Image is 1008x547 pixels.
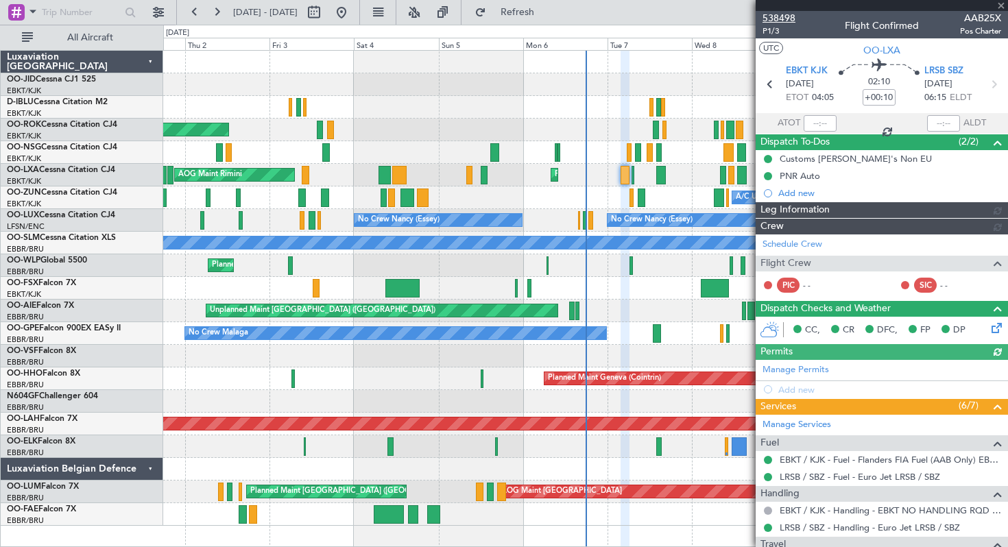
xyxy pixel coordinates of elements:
[523,38,608,50] div: Mon 6
[786,64,828,78] span: EBKT KJK
[439,38,523,50] div: Sun 5
[960,11,1001,25] span: AAB25X
[36,33,145,42] span: All Aircraft
[7,189,117,197] a: OO-ZUNCessna Citation CJ4
[7,75,96,84] a: OO-JIDCessna CJ1 525
[7,234,40,242] span: OO-SLM
[233,6,298,19] span: [DATE] - [DATE]
[780,170,820,182] div: PNR Auto
[501,481,622,502] div: AOG Maint [GEOGRAPHIC_DATA]
[780,522,960,533] a: LRSB / SBZ - Handling - Euro Jet LRSB / SBZ
[555,165,715,185] div: Planned Maint Kortrijk-[GEOGRAPHIC_DATA]
[189,323,248,343] div: No Crew Malaga
[7,176,41,186] a: EBKT/KJK
[7,505,76,513] a: OO-FAEFalcon 7X
[7,347,38,355] span: OO-VSF
[7,256,40,265] span: OO-WLP
[7,121,117,129] a: OO-ROKCessna Citation CJ4
[920,324,931,337] span: FP
[7,98,34,106] span: D-IBLU
[212,255,311,276] div: Planned Maint Milan (Linate)
[7,267,44,277] a: EBBR/BRU
[7,347,76,355] a: OO-VSFFalcon 8X
[7,324,39,332] span: OO-GPE
[959,134,979,149] span: (2/2)
[959,398,979,413] span: (6/7)
[868,75,890,89] span: 02:10
[7,369,43,378] span: OO-HHO
[863,43,900,58] span: OO-LXA
[780,471,940,483] a: LRSB / SBZ - Fuel - Euro Jet LRSB / SBZ
[7,312,44,322] a: EBBR/BRU
[760,399,796,415] span: Services
[166,27,189,39] div: [DATE]
[7,279,38,287] span: OO-FSX
[7,234,116,242] a: OO-SLMCessna Citation XLS
[760,486,800,502] span: Handling
[15,27,149,49] button: All Aircraft
[786,91,808,105] span: ETOT
[924,91,946,105] span: 06:15
[269,38,354,50] div: Fri 3
[7,221,45,232] a: LFSN/ENC
[845,19,919,33] div: Flight Confirmed
[924,77,952,91] span: [DATE]
[7,98,108,106] a: D-IBLUCessna Citation M2
[924,64,963,78] span: LRSB SBZ
[7,437,75,446] a: OO-ELKFalcon 8X
[7,493,44,503] a: EBBR/BRU
[7,279,76,287] a: OO-FSXFalcon 7X
[7,143,117,151] a: OO-NSGCessna Citation CJ4
[178,165,242,185] div: AOG Maint Rimini
[963,117,986,130] span: ALDT
[960,25,1001,37] span: Pos Charter
[7,166,39,174] span: OO-LXA
[185,38,269,50] div: Thu 2
[7,415,77,423] a: OO-LAHFalcon 7X
[812,91,834,105] span: 04:05
[7,75,36,84] span: OO-JID
[7,335,44,345] a: EBBR/BRU
[7,108,41,119] a: EBKT/KJK
[608,38,692,50] div: Tue 7
[7,392,39,400] span: N604GF
[805,324,820,337] span: CC,
[7,415,40,423] span: OO-LAH
[877,324,898,337] span: DFC,
[7,211,39,219] span: OO-LUX
[7,121,41,129] span: OO-ROK
[7,154,41,164] a: EBKT/KJK
[760,435,779,451] span: Fuel
[736,187,955,208] div: A/C Unavailable [GEOGRAPHIC_DATA]-[GEOGRAPHIC_DATA]
[7,86,41,96] a: EBKT/KJK
[7,437,38,446] span: OO-ELK
[7,380,44,390] a: EBBR/BRU
[7,143,41,151] span: OO-NSG
[7,515,44,526] a: EBBR/BRU
[760,134,830,150] span: Dispatch To-Dos
[7,324,121,332] a: OO-GPEFalcon 900EX EASy II
[7,425,44,435] a: EBBR/BRU
[760,301,891,317] span: Dispatch Checks and Weather
[763,11,795,25] span: 538498
[786,77,814,91] span: [DATE]
[7,211,115,219] a: OO-LUXCessna Citation CJ4
[953,324,965,337] span: DP
[358,210,440,230] div: No Crew Nancy (Essey)
[611,210,693,230] div: No Crew Nancy (Essey)
[7,392,98,400] a: N604GFChallenger 604
[489,8,547,17] span: Refresh
[778,187,1001,199] div: Add new
[843,324,854,337] span: CR
[7,505,38,513] span: OO-FAE
[7,302,74,310] a: OO-AIEFalcon 7X
[7,199,41,209] a: EBKT/KJK
[7,369,80,378] a: OO-HHOFalcon 8X
[780,153,932,165] div: Customs [PERSON_NAME]'s Non EU
[692,38,776,50] div: Wed 8
[7,244,44,254] a: EBBR/BRU
[7,131,41,141] a: EBKT/KJK
[7,166,115,174] a: OO-LXACessna Citation CJ4
[548,368,661,389] div: Planned Maint Geneva (Cointrin)
[7,189,41,197] span: OO-ZUN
